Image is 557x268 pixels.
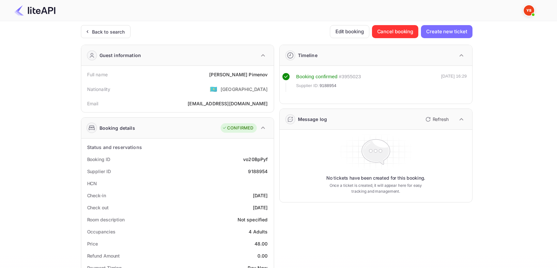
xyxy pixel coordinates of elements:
div: [EMAIL_ADDRESS][DOMAIN_NAME] [188,100,268,107]
div: vo20BpPyf [243,156,268,163]
div: Timeline [298,52,317,59]
div: Booking confirmed [296,73,338,81]
div: [DATE] [253,204,268,211]
div: Booking ID [87,156,110,163]
button: Create new ticket [421,25,472,38]
span: Supplier ID: [296,82,319,89]
div: Status and reservations [87,144,142,151]
div: [PERSON_NAME] Pimenov [209,71,268,78]
img: LiteAPI Logo [14,5,55,16]
div: Back to search [92,28,125,35]
div: Full name [87,71,108,78]
button: Refresh [422,114,451,125]
div: 0.00 [257,252,268,259]
div: Guest information [100,52,141,59]
button: Edit booking [330,25,369,38]
div: Message log [298,116,327,123]
img: Yandex Support [524,5,534,16]
div: Email [87,100,99,107]
div: Not specified [238,216,268,223]
div: 9188954 [248,168,268,175]
div: [GEOGRAPHIC_DATA] [221,86,268,93]
div: Supplier ID [87,168,111,175]
div: CONFIRMED [222,125,253,131]
span: 9188954 [319,82,336,89]
div: HCN [87,180,97,187]
span: United States [210,83,217,95]
div: 4 Adults [249,228,268,235]
p: Refresh [433,116,449,123]
div: [DATE] 16:29 [441,73,467,92]
div: # 3955023 [339,73,361,81]
div: Room description [87,216,125,223]
div: Check out [87,204,109,211]
div: [DATE] [253,192,268,199]
div: Refund Amount [87,252,120,259]
div: 48.00 [255,240,268,247]
p: No tickets have been created for this booking. [326,175,425,181]
div: Occupancies [87,228,116,235]
div: Booking details [100,125,135,131]
div: Nationality [87,86,111,93]
div: Price [87,240,98,247]
div: Check-in [87,192,106,199]
button: Cancel booking [372,25,419,38]
p: Once a ticket is created, it will appear here for easy tracking and management. [324,183,427,194]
